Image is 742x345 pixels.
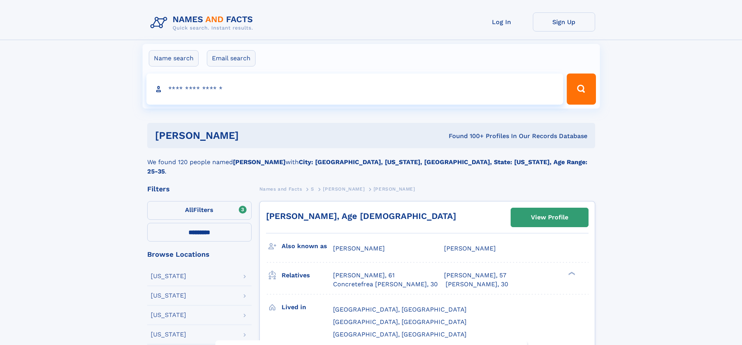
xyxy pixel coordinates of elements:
[323,184,365,194] a: [PERSON_NAME]
[259,184,302,194] a: Names and Facts
[151,273,186,279] div: [US_STATE]
[531,208,568,226] div: View Profile
[567,74,596,105] button: Search Button
[266,211,456,221] a: [PERSON_NAME], Age [DEMOGRAPHIC_DATA]
[185,206,193,214] span: All
[333,318,467,326] span: [GEOGRAPHIC_DATA], [GEOGRAPHIC_DATA]
[147,251,252,258] div: Browse Locations
[147,12,259,33] img: Logo Names and Facts
[147,201,252,220] label: Filters
[282,301,333,314] h3: Lived in
[151,312,186,318] div: [US_STATE]
[374,186,415,192] span: [PERSON_NAME]
[444,245,496,252] span: [PERSON_NAME]
[344,132,587,140] div: Found 100+ Profiles In Our Records Database
[333,306,467,313] span: [GEOGRAPHIC_DATA], [GEOGRAPHIC_DATA]
[149,50,199,67] label: Name search
[333,271,395,280] a: [PERSON_NAME], 61
[151,331,186,338] div: [US_STATE]
[471,12,533,32] a: Log In
[151,292,186,299] div: [US_STATE]
[323,186,365,192] span: [PERSON_NAME]
[282,269,333,282] h3: Relatives
[207,50,256,67] label: Email search
[147,148,595,176] div: We found 120 people named with .
[566,271,576,276] div: ❯
[147,186,252,193] div: Filters
[147,158,587,175] b: City: [GEOGRAPHIC_DATA], [US_STATE], [GEOGRAPHIC_DATA], State: [US_STATE], Age Range: 25-35
[311,186,314,192] span: S
[333,331,467,338] span: [GEOGRAPHIC_DATA], [GEOGRAPHIC_DATA]
[146,74,564,105] input: search input
[333,280,438,289] a: Concretefrea [PERSON_NAME], 30
[233,158,286,166] b: [PERSON_NAME]
[282,240,333,253] h3: Also known as
[533,12,595,32] a: Sign Up
[155,131,344,140] h1: [PERSON_NAME]
[446,280,508,289] a: [PERSON_NAME], 30
[511,208,588,227] a: View Profile
[444,271,506,280] a: [PERSON_NAME], 57
[311,184,314,194] a: S
[333,245,385,252] span: [PERSON_NAME]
